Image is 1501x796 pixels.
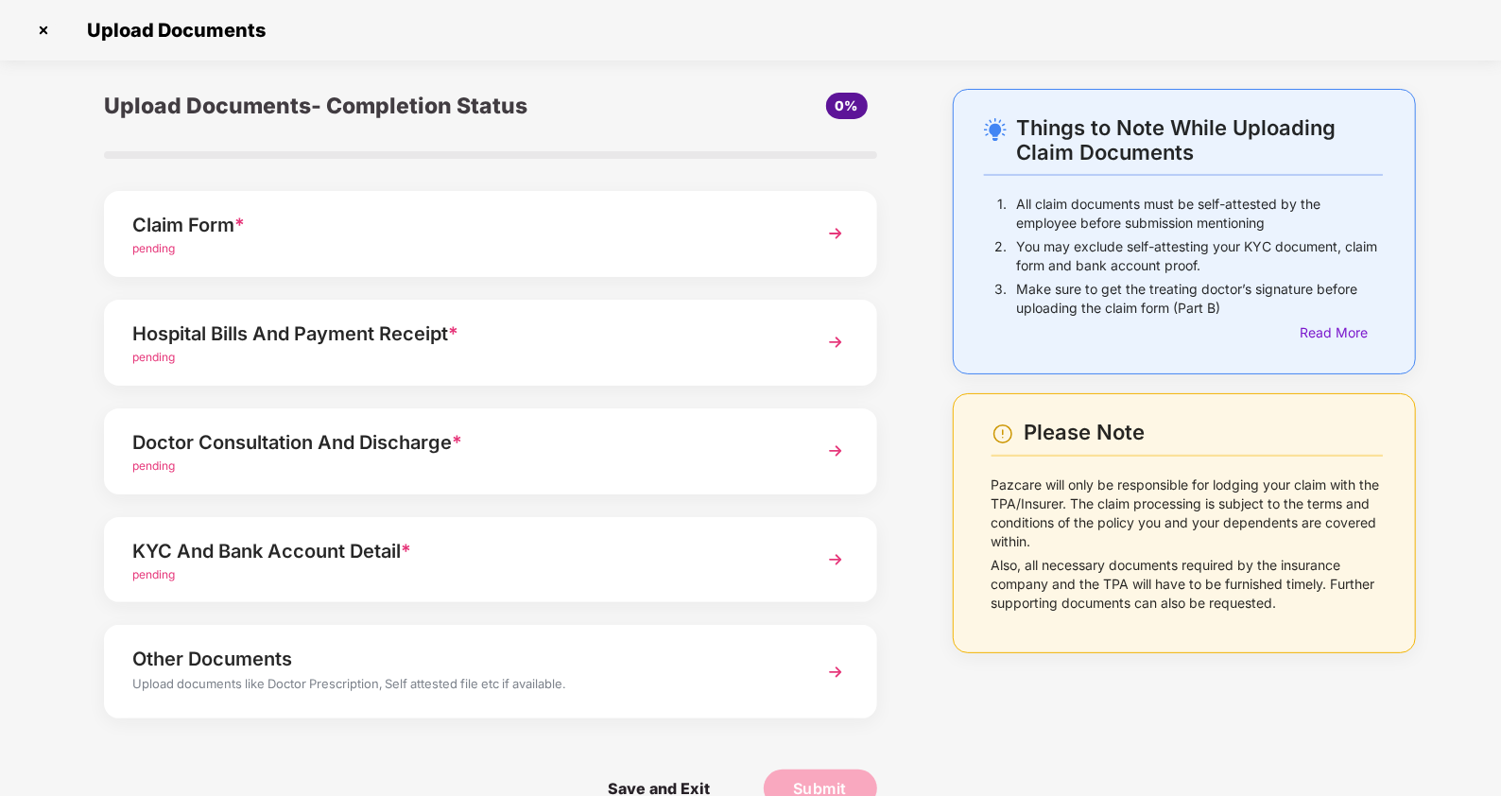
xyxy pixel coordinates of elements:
div: Upload Documents- Completion Status [104,89,619,123]
p: 3. [995,280,1008,318]
div: Hospital Bills And Payment Receipt [132,319,788,349]
span: 0% [836,97,858,113]
p: Pazcare will only be responsible for lodging your claim with the TPA/Insurer. The claim processin... [992,476,1384,551]
p: 2. [995,237,1008,275]
span: pending [132,350,175,364]
div: Things to Note While Uploading Claim Documents [1017,115,1383,164]
div: Read More [1300,322,1383,343]
p: Make sure to get the treating doctor’s signature before uploading the claim form (Part B) [1017,280,1383,318]
img: svg+xml;base64,PHN2ZyBpZD0iTmV4dCIgeG1sbnM9Imh0dHA6Ly93d3cudzMub3JnLzIwMDAvc3ZnIiB3aWR0aD0iMzYiIG... [819,216,853,251]
img: svg+xml;base64,PHN2ZyBpZD0iTmV4dCIgeG1sbnM9Imh0dHA6Ly93d3cudzMub3JnLzIwMDAvc3ZnIiB3aWR0aD0iMzYiIG... [819,655,853,689]
div: Upload documents like Doctor Prescription, Self attested file etc if available. [132,674,788,699]
div: Claim Form [132,210,788,240]
p: Also, all necessary documents required by the insurance company and the TPA will have to be furni... [992,556,1384,613]
span: pending [132,241,175,255]
div: Doctor Consultation And Discharge [132,427,788,458]
p: 1. [998,195,1008,233]
span: pending [132,459,175,473]
div: Other Documents [132,644,788,674]
span: Upload Documents [68,19,275,42]
img: svg+xml;base64,PHN2ZyB4bWxucz0iaHR0cDovL3d3dy53My5vcmcvMjAwMC9zdmciIHdpZHRoPSIyNC4wOTMiIGhlaWdodD... [984,118,1007,141]
p: All claim documents must be self-attested by the employee before submission mentioning [1017,195,1383,233]
img: svg+xml;base64,PHN2ZyBpZD0iQ3Jvc3MtMzJ4MzIiIHhtbG5zPSJodHRwOi8vd3d3LnczLm9yZy8yMDAwL3N2ZyIgd2lkdG... [28,15,59,45]
img: svg+xml;base64,PHN2ZyBpZD0iTmV4dCIgeG1sbnM9Imh0dHA6Ly93d3cudzMub3JnLzIwMDAvc3ZnIiB3aWR0aD0iMzYiIG... [819,434,853,468]
img: svg+xml;base64,PHN2ZyBpZD0iTmV4dCIgeG1sbnM9Imh0dHA6Ly93d3cudzMub3JnLzIwMDAvc3ZnIiB3aWR0aD0iMzYiIG... [819,325,853,359]
img: svg+xml;base64,PHN2ZyBpZD0iTmV4dCIgeG1sbnM9Imh0dHA6Ly93d3cudzMub3JnLzIwMDAvc3ZnIiB3aWR0aD0iMzYiIG... [819,543,853,577]
img: svg+xml;base64,PHN2ZyBpZD0iV2FybmluZ18tXzI0eDI0IiBkYXRhLW5hbWU9Ildhcm5pbmcgLSAyNHgyNCIgeG1sbnM9Im... [992,423,1014,445]
p: You may exclude self-attesting your KYC document, claim form and bank account proof. [1017,237,1383,275]
div: Please Note [1024,420,1383,445]
span: pending [132,567,175,581]
div: KYC And Bank Account Detail [132,536,788,566]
